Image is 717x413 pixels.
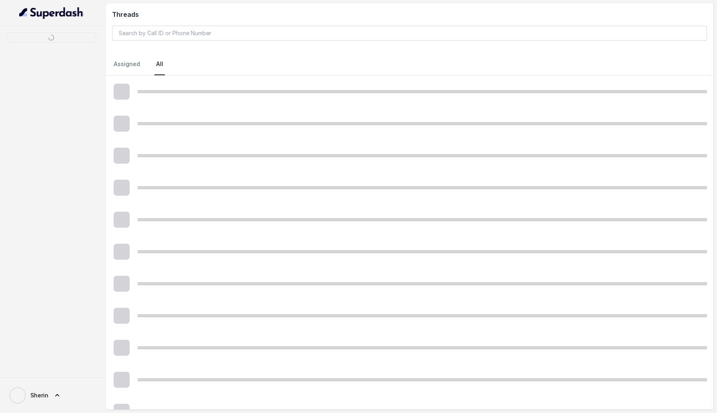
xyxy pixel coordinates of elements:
[6,384,96,407] a: Sherin
[112,10,707,19] h2: Threads
[30,391,48,399] span: Sherin
[112,26,707,41] input: Search by Call ID or Phone Number
[19,6,84,19] img: light.svg
[154,54,165,75] a: All
[112,54,707,75] nav: Tabs
[112,54,142,75] a: Assigned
